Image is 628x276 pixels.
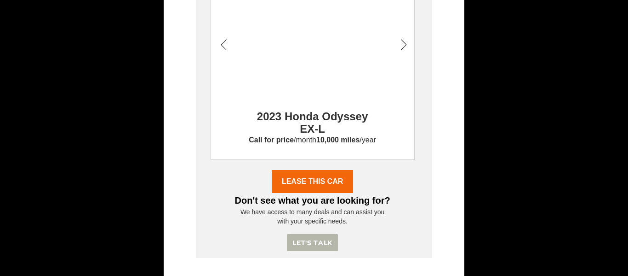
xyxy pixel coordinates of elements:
[249,136,294,144] strong: Call for price
[211,193,415,207] h3: Don't see what you are looking for?
[248,94,377,135] h2: 2023 Honda Odyssey EX-L
[272,170,354,193] a: Lease THIS CAR
[213,135,412,146] p: /month /year
[287,239,338,247] a: LET'S TALK
[287,234,338,251] button: LET'S TALK
[211,207,415,226] p: We have access to many deals and can assist you with your specific needs.
[316,136,360,144] strong: 10,000 miles
[213,32,412,146] a: 2023 Honda Odyssey EX-LCall for price/month10,000 miles/year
